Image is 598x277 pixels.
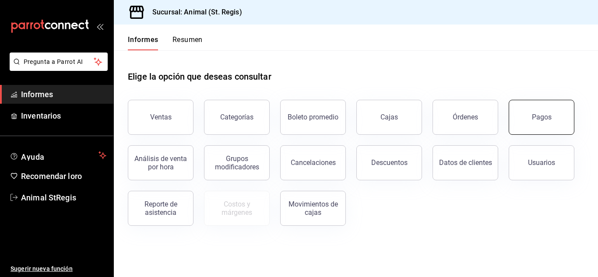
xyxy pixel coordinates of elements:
font: Pagos [532,113,552,121]
a: Cajas [356,100,422,135]
button: Análisis de venta por hora [128,145,193,180]
button: Contrata inventarios para ver este informe [204,191,270,226]
font: Recomendar loro [21,172,82,181]
button: Categorías [204,100,270,135]
a: Pregunta a Parrot AI [6,63,108,73]
button: abrir_cajón_menú [96,23,103,30]
div: pestañas de navegación [128,35,203,50]
font: Informes [21,90,53,99]
font: Informes [128,35,158,44]
font: Cajas [380,113,398,121]
font: Pregunta a Parrot AI [24,58,83,65]
font: Grupos modificadores [215,154,259,171]
font: Sugerir nueva función [11,265,73,272]
font: Sucursal: Animal (St. Regis) [152,8,242,16]
button: Ventas [128,100,193,135]
font: Elige la opción que deseas consultar [128,71,271,82]
font: Datos de clientes [439,158,492,167]
font: Categorías [220,113,253,121]
font: Movimientos de cajas [288,200,338,217]
button: Boleto promedio [280,100,346,135]
font: Órdenes [453,113,478,121]
font: Resumen [172,35,203,44]
button: Grupos modificadores [204,145,270,180]
button: Órdenes [433,100,498,135]
button: Usuarios [509,145,574,180]
button: Cancelaciones [280,145,346,180]
button: Descuentos [356,145,422,180]
font: Cancelaciones [291,158,336,167]
font: Usuarios [528,158,555,167]
font: Ayuda [21,152,45,161]
font: Análisis de venta por hora [134,154,187,171]
font: Ventas [150,113,172,121]
font: Descuentos [371,158,408,167]
button: Datos de clientes [433,145,498,180]
button: Reporte de asistencia [128,191,193,226]
font: Inventarios [21,111,61,120]
button: Pregunta a Parrot AI [10,53,108,71]
font: Costos y márgenes [222,200,252,217]
button: Pagos [509,100,574,135]
button: Movimientos de cajas [280,191,346,226]
font: Animal StRegis [21,193,76,202]
font: Reporte de asistencia [144,200,177,217]
font: Boleto promedio [288,113,338,121]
